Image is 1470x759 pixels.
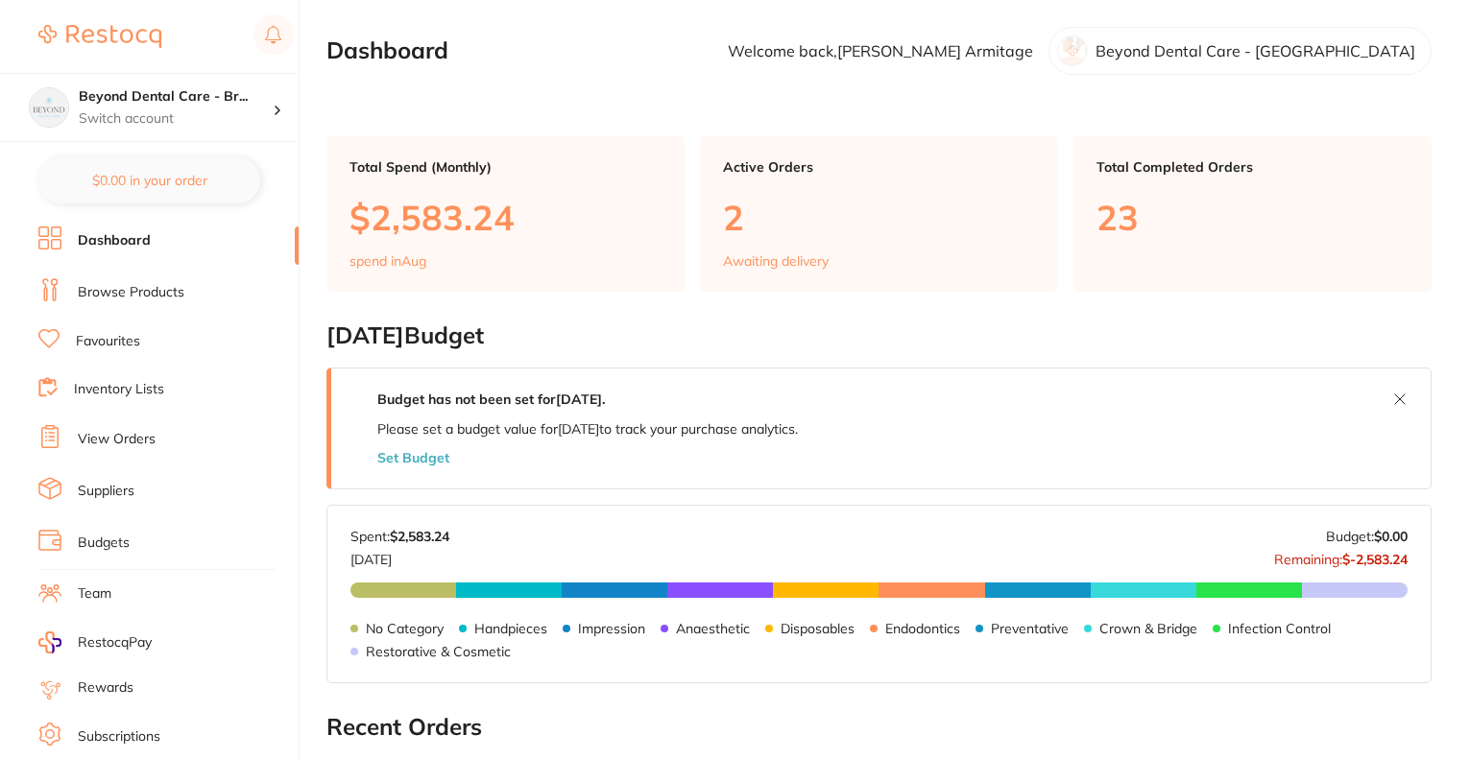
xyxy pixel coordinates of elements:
[38,631,152,653] a: RestocqPay
[349,253,426,269] p: spend in Aug
[885,621,960,636] p: Endodontics
[723,253,829,269] p: Awaiting delivery
[723,159,1035,175] p: Active Orders
[1274,544,1408,567] p: Remaining:
[350,529,449,544] p: Spent:
[349,198,662,237] p: $2,583.24
[991,621,1069,636] p: Preventative
[78,534,130,553] a: Budgets
[1342,551,1408,568] strong: $-2,583.24
[326,37,448,64] h2: Dashboard
[1374,528,1408,545] strong: $0.00
[1326,529,1408,544] p: Budget:
[377,391,605,408] strong: Budget has not been set for [DATE] .
[1099,621,1197,636] p: Crown & Bridge
[79,87,273,107] h4: Beyond Dental Care - Brighton
[366,644,511,659] p: Restorative & Cosmetic
[79,109,273,129] p: Switch account
[38,157,260,203] button: $0.00 in your order
[377,450,449,465] button: Set Budget
[78,727,160,747] a: Subscriptions
[74,380,164,399] a: Inventory Lists
[326,714,1432,741] h2: Recent Orders
[30,88,68,127] img: Beyond Dental Care - Brighton
[728,42,1033,59] p: Welcome back, [PERSON_NAME] Armitage
[38,631,61,653] img: RestocqPay
[78,482,134,501] a: Suppliers
[78,283,184,302] a: Browse Products
[1073,136,1432,292] a: Total Completed Orders23
[350,544,449,567] p: [DATE]
[78,678,133,698] a: Rewards
[723,198,1035,237] p: 2
[781,621,855,636] p: Disposables
[326,136,685,292] a: Total Spend (Monthly)$2,583.24spend inAug
[1096,198,1409,237] p: 23
[38,14,161,59] a: Restocq Logo
[700,136,1058,292] a: Active Orders2Awaiting delivery
[1096,42,1415,59] p: Beyond Dental Care - [GEOGRAPHIC_DATA]
[1096,159,1409,175] p: Total Completed Orders
[326,322,1432,349] h2: [DATE] Budget
[78,231,151,250] a: Dashboard
[349,159,662,175] p: Total Spend (Monthly)
[78,584,111,604] a: Team
[377,421,798,437] p: Please set a budget value for [DATE] to track your purchase analytics.
[38,25,161,48] img: Restocq Logo
[76,332,140,351] a: Favourites
[578,621,645,636] p: Impression
[78,633,152,652] span: RestocqPay
[1228,621,1331,636] p: Infection Control
[78,430,156,449] a: View Orders
[474,621,547,636] p: Handpieces
[366,621,444,636] p: No Category
[676,621,750,636] p: Anaesthetic
[390,528,449,545] strong: $2,583.24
